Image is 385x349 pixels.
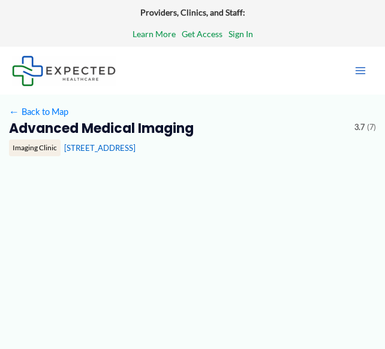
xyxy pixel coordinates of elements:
a: Get Access [182,26,222,42]
div: Imaging Clinic [9,139,61,156]
span: (7) [367,120,376,135]
img: Expected Healthcare Logo - side, dark font, small [12,56,116,86]
span: 3.7 [354,120,365,135]
button: Main menu toggle [348,58,373,83]
a: ←Back to Map [9,104,68,120]
a: Learn More [133,26,176,42]
span: ← [9,107,20,117]
h2: Advanced Medical Imaging [9,120,346,137]
a: [STREET_ADDRESS] [64,143,136,153]
a: Sign In [228,26,253,42]
strong: Providers, Clinics, and Staff: [140,7,245,17]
